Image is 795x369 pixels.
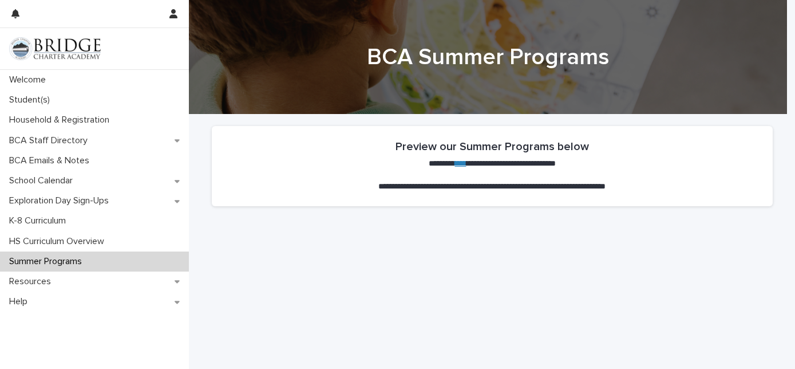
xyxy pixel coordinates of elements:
p: HS Curriculum Overview [5,236,113,247]
p: Exploration Day Sign-Ups [5,195,118,206]
h2: Preview our Summer Programs below [395,140,589,154]
p: Resources [5,276,60,287]
p: Summer Programs [5,256,91,267]
p: School Calendar [5,175,82,186]
p: Help [5,296,37,307]
img: V1C1m3IdTEidaUdm9Hs0 [9,37,101,60]
p: Welcome [5,74,55,85]
p: Student(s) [5,95,59,105]
p: BCA Staff Directory [5,135,97,146]
p: Household & Registration [5,115,118,125]
p: K-8 Curriculum [5,215,75,226]
p: BCA Emails & Notes [5,155,98,166]
h1: BCA Summer Programs [208,44,769,71]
